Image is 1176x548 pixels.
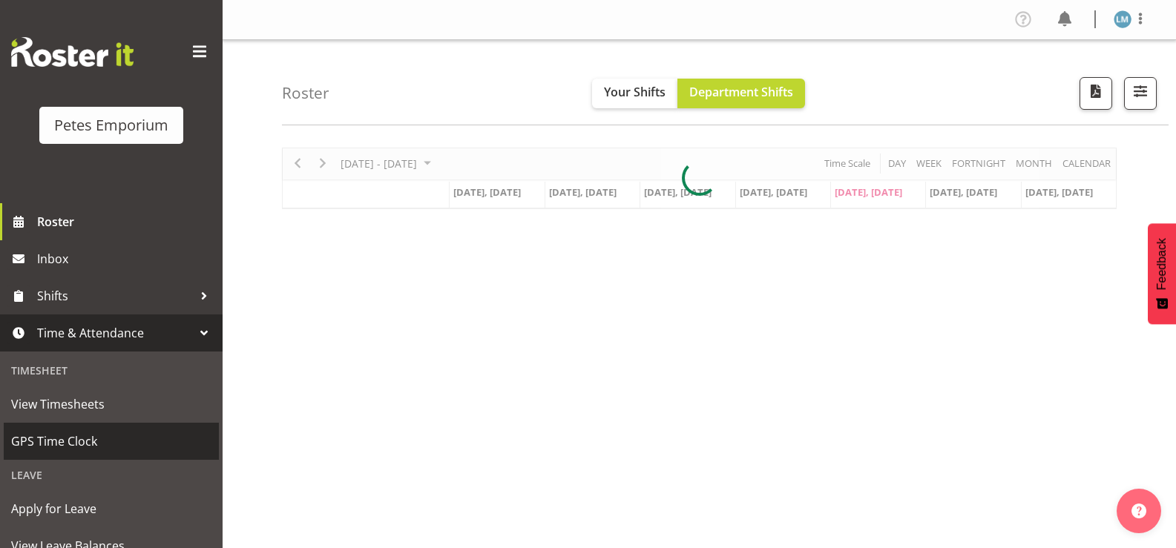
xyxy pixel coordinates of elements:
a: View Timesheets [4,386,219,423]
button: Feedback - Show survey [1148,223,1176,324]
span: Inbox [37,248,215,270]
span: View Timesheets [11,393,211,415]
button: Filter Shifts [1124,77,1157,110]
span: Apply for Leave [11,498,211,520]
img: lianne-morete5410.jpg [1114,10,1131,28]
div: Leave [4,460,219,490]
span: Feedback [1155,238,1169,290]
div: Timesheet [4,355,219,386]
a: Apply for Leave [4,490,219,527]
span: Your Shifts [604,84,666,100]
a: GPS Time Clock [4,423,219,460]
span: Roster [37,211,215,233]
span: Department Shifts [689,84,793,100]
h4: Roster [282,85,329,102]
img: Rosterit website logo [11,37,134,67]
button: Download a PDF of the roster according to the set date range. [1080,77,1112,110]
span: Time & Attendance [37,322,193,344]
span: Shifts [37,285,193,307]
button: Department Shifts [677,79,805,108]
button: Your Shifts [592,79,677,108]
img: help-xxl-2.png [1131,504,1146,518]
span: GPS Time Clock [11,430,211,452]
div: Petes Emporium [54,114,168,136]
